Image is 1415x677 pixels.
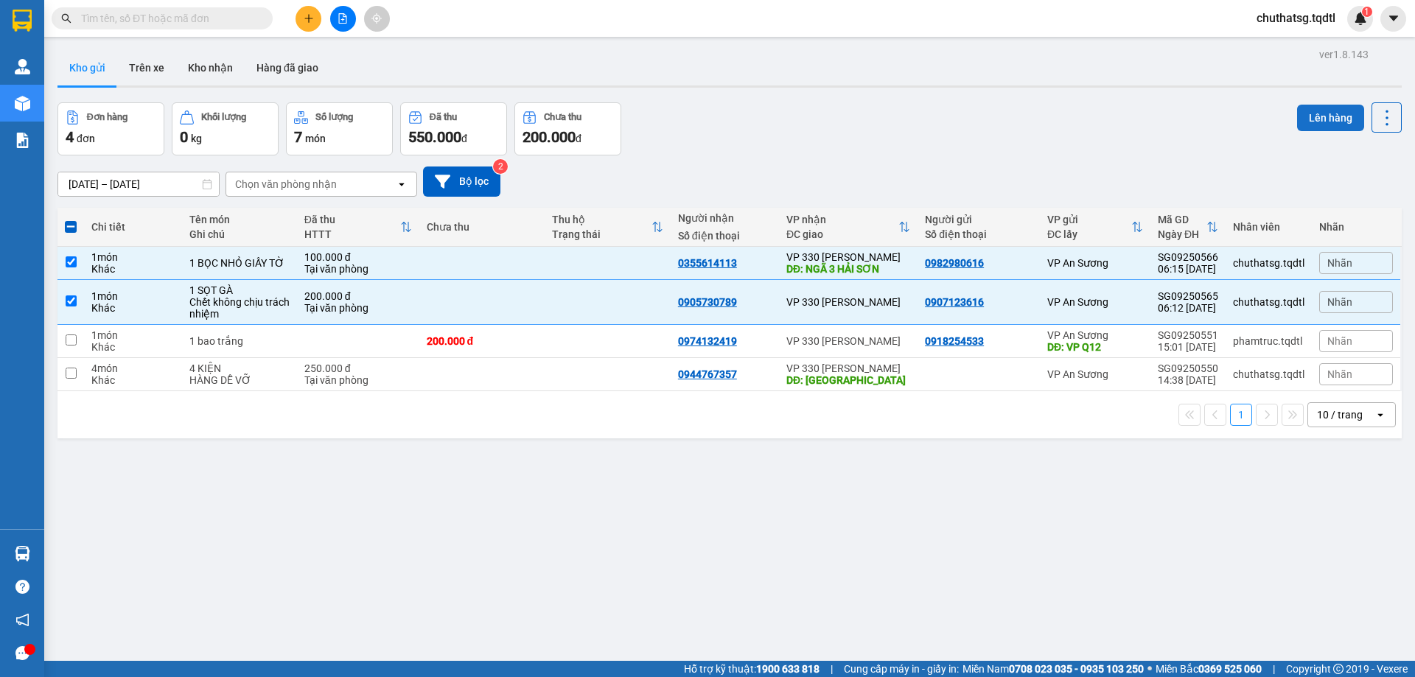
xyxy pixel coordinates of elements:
div: 200.000 đ [427,335,538,347]
p: Nhận: [111,8,215,41]
span: Miền Nam [962,661,1144,677]
div: SG09250566 [1158,251,1218,263]
p: Gửi: [6,18,108,50]
input: Tìm tên, số ĐT hoặc mã đơn [81,10,255,27]
div: Khác [91,263,174,275]
span: 550.000 [408,128,461,146]
div: Chết không chịu trách nhiệm [189,296,290,320]
sup: 1 [1362,7,1372,17]
strong: 1900 633 818 [756,663,820,675]
span: 0355614113 [111,43,192,59]
div: Người nhận [678,212,772,224]
span: NGÃ 3 HẢI SƠN [111,61,203,94]
div: ĐC giao [786,228,898,240]
button: aim [364,6,390,32]
sup: 2 [493,159,508,174]
div: Ghi chú [189,228,290,240]
div: 1 BỌC NHỎ GIẤY TỜ [189,257,290,269]
span: Cung cấp máy in - giấy in: [844,661,959,677]
strong: 0708 023 035 - 0935 103 250 [1009,663,1144,675]
div: Chưa thu [427,221,538,233]
span: VP 330 [PERSON_NAME] [111,8,215,41]
div: 0944767357 [678,368,737,380]
div: Số lượng [315,112,353,122]
button: Bộ lọc [423,166,500,197]
div: chuthatsg.tqdtl [1233,368,1304,380]
th: Toggle SortBy [1150,208,1226,247]
div: Đơn hàng [87,112,127,122]
div: SG09250551 [1158,329,1218,341]
span: | [831,661,833,677]
span: message [15,646,29,660]
button: 1 [1230,404,1252,426]
div: VP 330 [PERSON_NAME] [786,335,910,347]
div: 1 bao trắng [189,335,290,347]
div: VP nhận [786,214,898,225]
span: Hỗ trợ kỹ thuật: [684,661,820,677]
div: chuthatsg.tqdtl [1233,257,1304,269]
span: 4 [66,128,74,146]
div: VP An Sương [1047,329,1143,341]
span: notification [15,613,29,627]
span: Lấy: [6,71,28,85]
div: SG09250550 [1158,362,1218,374]
div: chuthatsg.tqdtl [1233,296,1304,308]
div: 15:01 [DATE] [1158,341,1218,353]
span: Nhãn [1327,368,1352,380]
span: 0 [107,99,115,116]
button: Lên hàng [1297,105,1364,131]
div: Tại văn phòng [304,263,412,275]
div: 1 SỌT GÀ [189,284,290,296]
th: Toggle SortBy [1040,208,1150,247]
div: Nhãn [1319,221,1393,233]
span: đ [461,133,467,144]
div: 1 món [91,290,174,302]
div: VP 330 [PERSON_NAME] [786,296,910,308]
div: Chọn văn phòng nhận [235,177,337,192]
span: Nhãn [1327,296,1352,308]
div: VP gửi [1047,214,1131,225]
div: VP An Sương [1047,296,1143,308]
button: Kho nhận [176,50,245,85]
div: 1 món [91,329,174,341]
div: Khối lượng [201,112,246,122]
button: Đã thu550.000đ [400,102,507,155]
div: VP 330 [PERSON_NAME] [786,362,910,374]
th: Toggle SortBy [779,208,918,247]
div: phamtruc.tqdtl [1233,335,1304,347]
span: đ [576,133,581,144]
div: Đã thu [430,112,457,122]
img: icon-new-feature [1354,12,1367,25]
div: 14:38 [DATE] [1158,374,1218,386]
span: 1 [1364,7,1369,17]
div: SG09250565 [1158,290,1218,302]
div: 200.000 đ [304,290,412,302]
div: Chi tiết [91,221,174,233]
button: Kho gửi [57,50,117,85]
div: 1 món [91,251,174,263]
button: caret-down [1380,6,1406,32]
span: question-circle [15,580,29,594]
th: Toggle SortBy [545,208,671,247]
span: kg [191,133,202,144]
svg: open [1374,409,1386,421]
div: Mã GD [1158,214,1206,225]
div: VP An Sương [1047,257,1143,269]
span: search [61,13,71,24]
input: Select a date range. [58,172,219,196]
span: chuthatsg.tqdtl [1245,9,1347,27]
div: 0918254533 [925,335,984,347]
div: Người gửi [925,214,1033,225]
div: Tại văn phòng [304,374,412,386]
button: Hàng đã giao [245,50,330,85]
button: Trên xe [117,50,176,85]
div: DĐ: ĐÔNG HÀ [786,374,910,386]
span: Giao: [111,63,203,93]
span: VP An Sương [6,18,69,50]
div: HTTT [304,228,400,240]
div: 250.000 đ [304,362,412,374]
span: món [305,133,326,144]
div: 0355614113 [678,257,737,269]
div: Nhân viên [1233,221,1304,233]
img: warehouse-icon [15,546,30,561]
